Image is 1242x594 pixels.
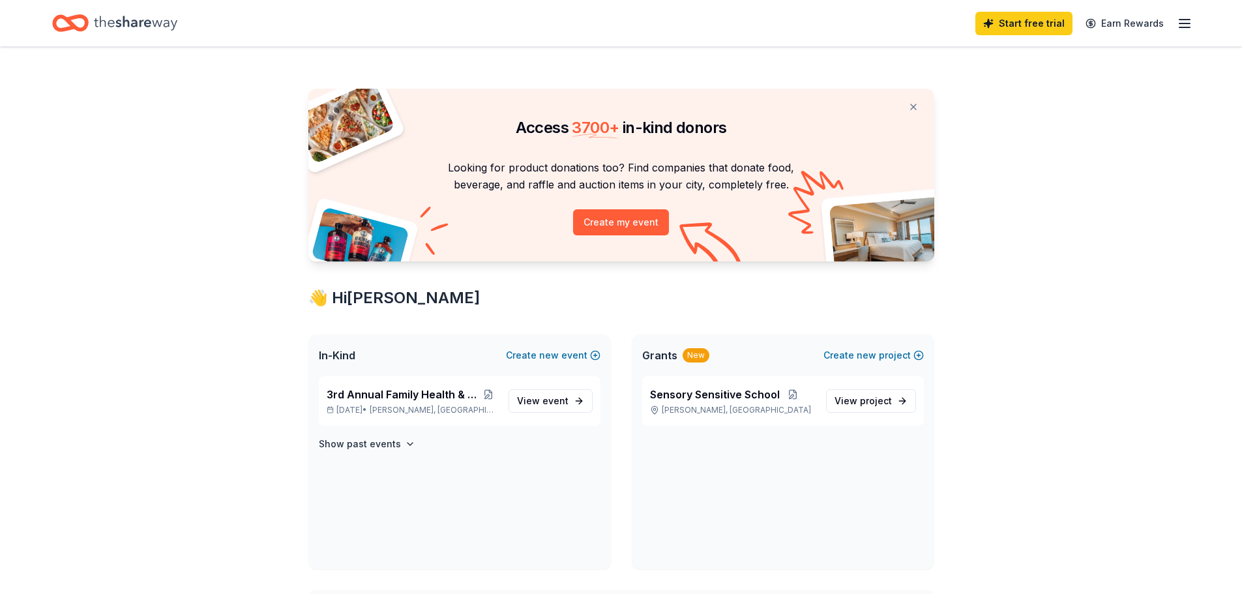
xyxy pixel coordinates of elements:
span: 3rd Annual Family Health & Wellness Fair [327,387,479,402]
span: 3700 + [572,118,619,137]
p: Looking for product donations too? Find companies that donate food, beverage, and raffle and auct... [324,159,919,194]
span: View [517,393,569,409]
p: [PERSON_NAME], [GEOGRAPHIC_DATA] [650,405,816,415]
h4: Show past events [319,436,401,452]
span: event [542,395,569,406]
span: new [857,348,876,363]
span: Sensory Sensitive School [650,387,780,402]
span: new [539,348,559,363]
a: View project [826,389,916,413]
button: Show past events [319,436,415,452]
p: [DATE] • [327,405,498,415]
span: View [835,393,892,409]
img: Pizza [293,81,395,164]
span: Grants [642,348,677,363]
a: Earn Rewards [1078,12,1172,35]
button: Createnewproject [823,348,924,363]
div: 👋 Hi [PERSON_NAME] [308,288,934,308]
span: Access in-kind donors [516,118,727,137]
a: Home [52,8,177,38]
img: Curvy arrow [679,222,745,271]
span: [PERSON_NAME], [GEOGRAPHIC_DATA] [370,405,497,415]
div: New [683,348,709,363]
a: Start free trial [975,12,1072,35]
span: project [860,395,892,406]
span: In-Kind [319,348,355,363]
button: Create my event [573,209,669,235]
a: View event [509,389,593,413]
button: Createnewevent [506,348,600,363]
